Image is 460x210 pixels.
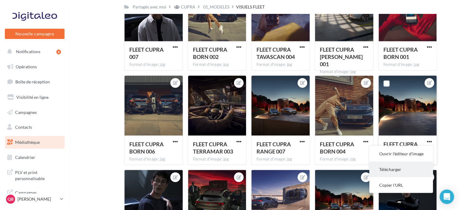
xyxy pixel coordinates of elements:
a: PLV et print personnalisable [4,166,66,184]
span: FLEET CUPRA 007 [129,46,164,60]
span: Médiathèque [15,140,40,145]
a: Boîte de réception [4,75,66,88]
a: Opérations [4,60,66,73]
span: FLEET CUPRA BORN 002 [193,46,227,60]
span: Calendrier [15,155,35,160]
div: 01_MODELES [203,4,229,10]
div: Format d'image: jpg [320,156,368,162]
div: Format d'image: jpg [193,156,241,162]
button: Nouvelle campagne [5,29,65,39]
a: Campagnes [4,106,66,119]
span: QB [8,196,14,202]
a: Médiathèque [4,136,66,149]
div: Format d'image: jpg [383,62,432,67]
button: Télécharger [369,161,433,177]
span: FLEET CUPRA RANGE 007 [256,141,291,154]
span: FLEET CUPRA BORN 001 [383,46,418,60]
div: VISUELS FLEET [236,4,265,10]
div: Open Intercom Messenger [440,189,454,204]
span: Campagnes DataOnDemand [15,189,62,202]
div: Format d'image: jpg [129,156,178,162]
span: Notifications [16,49,40,54]
a: Calendrier [4,151,66,164]
div: CUPRA [181,4,195,10]
span: FLEET CUPRA BORN 006 [129,141,164,154]
div: 4 [56,50,61,54]
div: Format d'image: jpg [129,62,178,67]
span: Opérations [16,64,37,69]
a: Campagnes DataOnDemand [4,186,66,204]
div: Format d'image: jpg [193,62,241,67]
a: Visibilité en ligne [4,91,66,104]
span: FLEET CUPRA RANGE 015 [383,141,418,154]
div: Partagés avec moi [133,4,166,10]
span: Boîte de réception [15,79,50,84]
div: Format d'image: jpg [256,62,305,67]
a: QB [PERSON_NAME] [5,193,65,205]
div: Format d'image: jpg [256,156,305,162]
button: Ouvrir l'éditeur d'image [369,146,433,161]
span: FLEET CUPRA LEON 001 [320,46,363,67]
span: Visibilité en ligne [16,95,49,100]
p: [PERSON_NAME] [17,196,58,202]
button: Copier l'URL [369,177,433,193]
span: FLEET CUPRA TERRAMAR 003 [193,141,233,154]
span: FLEET CUPRA BORN 004 [320,141,354,154]
div: Format d'image: jpg [320,69,368,75]
span: FLEET CUPRA TAVASCAN 004 [256,46,295,60]
span: Campagnes [15,109,37,115]
button: Notifications 4 [4,45,63,58]
a: Contacts [4,121,66,134]
span: PLV et print personnalisable [15,168,62,181]
span: Contacts [15,124,32,130]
